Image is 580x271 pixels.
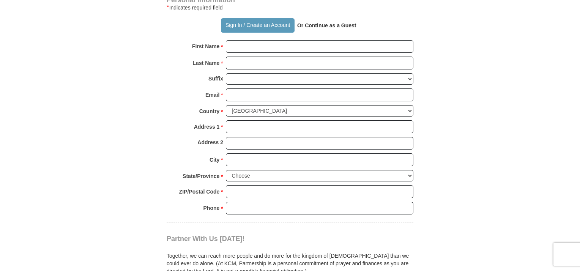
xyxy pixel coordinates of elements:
[221,18,294,33] button: Sign In / Create an Account
[297,22,356,28] strong: Or Continue as a Guest
[205,90,219,100] strong: Email
[199,106,220,117] strong: Country
[208,73,223,84] strong: Suffix
[210,154,219,165] strong: City
[192,41,219,52] strong: First Name
[179,186,220,197] strong: ZIP/Postal Code
[193,58,220,68] strong: Last Name
[167,3,413,12] div: Indicates required field
[183,171,219,181] strong: State/Province
[203,203,220,213] strong: Phone
[197,137,223,148] strong: Address 2
[194,121,220,132] strong: Address 1
[167,235,245,243] span: Partner With Us [DATE]!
